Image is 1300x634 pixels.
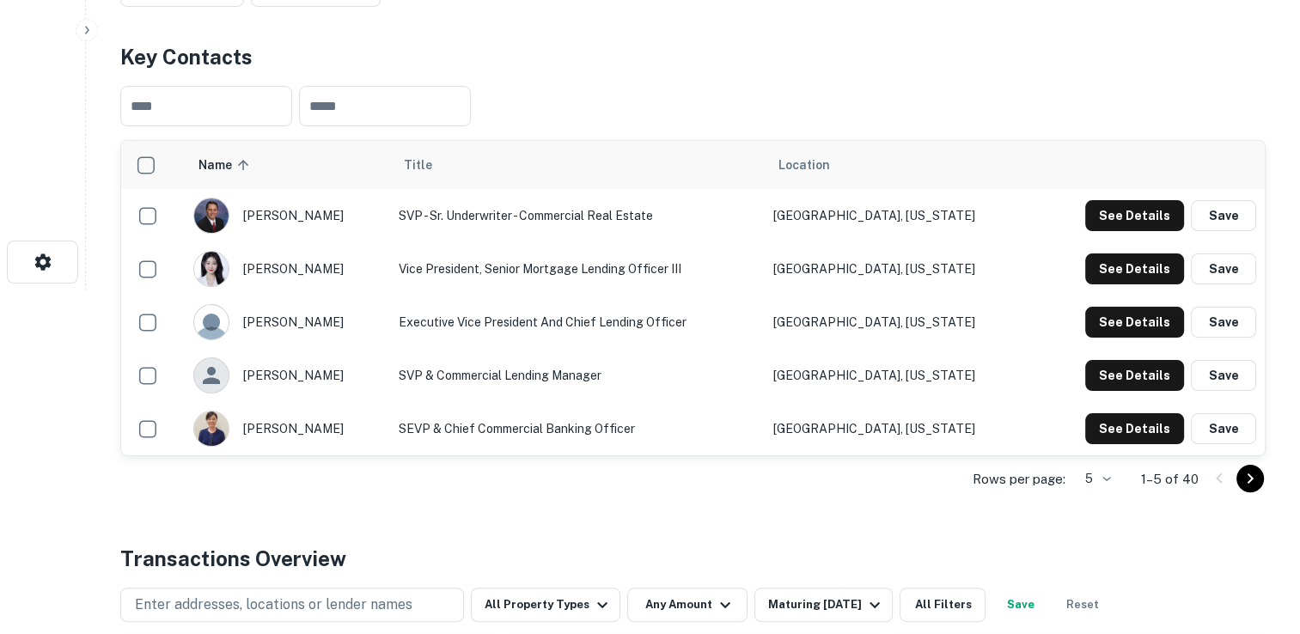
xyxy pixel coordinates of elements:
th: Location [765,141,1034,189]
td: [GEOGRAPHIC_DATA], [US_STATE] [765,296,1034,349]
button: Maturing [DATE] [754,588,893,622]
img: 1516316693515 [194,198,229,233]
td: [GEOGRAPHIC_DATA], [US_STATE] [765,189,1034,242]
td: Vice President, Senior Mortgage Lending Officer III [390,242,765,296]
div: 5 [1072,466,1114,491]
img: 1631114495344 [194,411,229,446]
div: [PERSON_NAME] [193,411,381,447]
button: See Details [1085,253,1184,284]
button: See Details [1085,413,1184,444]
td: [GEOGRAPHIC_DATA], [US_STATE] [765,402,1034,455]
td: SEVP & Chief Commercial Banking Officer [390,402,765,455]
button: Save [1191,200,1256,231]
span: Name [198,155,254,175]
img: 9c8pery4andzj6ohjkjp54ma2 [194,305,229,339]
div: [PERSON_NAME] [193,198,381,234]
button: Enter addresses, locations or lender names [120,588,464,622]
div: [PERSON_NAME] [193,251,381,287]
td: [GEOGRAPHIC_DATA], [US_STATE] [765,242,1034,296]
th: Title [390,141,765,189]
button: All Filters [900,588,986,622]
button: Save [1191,253,1256,284]
div: scrollable content [121,141,1265,455]
iframe: Chat Widget [1214,497,1300,579]
p: Rows per page: [973,469,1065,490]
p: Enter addresses, locations or lender names [135,594,412,615]
td: [GEOGRAPHIC_DATA], [US_STATE] [765,349,1034,402]
button: See Details [1085,200,1184,231]
td: Executive Vice President and Chief Lending Officer [390,296,765,349]
div: [PERSON_NAME] [193,304,381,340]
td: SVP - Sr. Underwriter - Commercial Real Estate [390,189,765,242]
h4: Transactions Overview [120,543,346,574]
button: Reset [1054,588,1109,622]
div: [PERSON_NAME] [193,357,381,393]
th: Name [185,141,390,189]
img: 1741104452030 [194,252,229,286]
button: See Details [1085,360,1184,391]
div: Maturing [DATE] [768,594,885,615]
button: Save [1191,360,1256,391]
span: Title [404,155,455,175]
button: Go to next page [1236,465,1264,492]
button: See Details [1085,307,1184,338]
h4: Key Contacts [120,41,1266,72]
p: 1–5 of 40 [1141,469,1199,490]
button: Any Amount [627,588,748,622]
td: SVP & Commercial Lending Manager [390,349,765,402]
button: Save your search to get updates of matches that match your search criteria. [992,588,1047,622]
button: Save [1191,307,1256,338]
button: All Property Types [471,588,620,622]
span: Location [778,155,830,175]
button: Save [1191,413,1256,444]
